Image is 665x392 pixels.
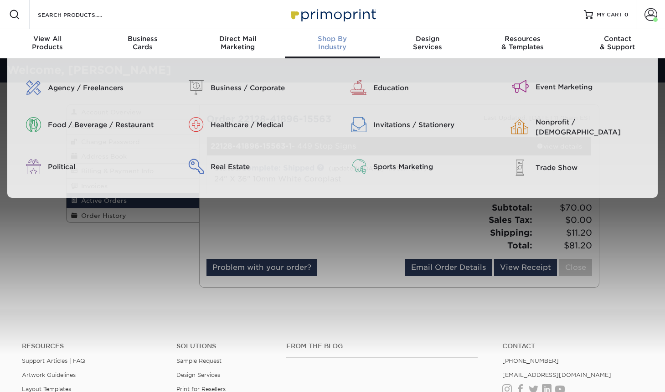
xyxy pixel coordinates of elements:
a: Nonprofit / [DEMOGRAPHIC_DATA] [502,117,651,137]
span: Resources [475,35,570,43]
a: Artwork Guidelines [22,371,76,378]
a: Direct MailMarketing [190,29,285,58]
span: MY CART [597,11,623,19]
span: Business [95,35,190,43]
span: Contact [570,35,665,43]
div: Services [380,35,475,51]
span: 0 [624,11,629,18]
div: Industry [285,35,380,51]
a: BusinessCards [95,29,190,58]
a: Event Marketing [502,80,651,93]
div: Education [373,83,489,93]
span: Direct Mail [190,35,285,43]
div: Business / Corporate [211,83,326,93]
a: Food / Beverage / Restaurant [14,117,163,132]
a: Agency / Freelancers [14,80,163,95]
a: Contact& Support [570,29,665,58]
a: Trade Show [502,159,651,176]
div: Healthcare / Medical [211,120,326,130]
a: Resources& Templates [475,29,570,58]
a: Design Services [176,371,220,378]
span: Design [380,35,475,43]
div: Trade Show [536,163,651,173]
a: Invitations / Stationery [340,117,489,132]
div: Sports Marketing [373,162,489,172]
a: DesignServices [380,29,475,58]
a: Sample Request [176,357,222,364]
img: Primoprint [287,5,378,24]
a: Healthcare / Medical [177,117,326,132]
div: & Support [570,35,665,51]
div: Event Marketing [536,82,651,92]
a: Support Articles | FAQ [22,357,85,364]
div: Invitations / Stationery [373,120,489,130]
div: Agency / Freelancers [48,83,163,93]
a: Business / Corporate [177,80,326,95]
div: Political [48,162,163,172]
a: Real Estate [177,159,326,174]
div: Food / Beverage / Restaurant [48,120,163,130]
input: SEARCH PRODUCTS..... [37,9,126,20]
div: Nonprofit / [DEMOGRAPHIC_DATA] [536,117,651,137]
span: Shop By [285,35,380,43]
div: Cards [95,35,190,51]
a: Shop ByIndustry [285,29,380,58]
a: Education [340,80,489,95]
div: & Templates [475,35,570,51]
div: Marketing [190,35,285,51]
a: Sports Marketing [340,159,489,174]
a: [EMAIL_ADDRESS][DOMAIN_NAME] [502,371,611,378]
a: [PHONE_NUMBER] [502,357,559,364]
a: Political [14,159,163,174]
div: Real Estate [211,162,326,172]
